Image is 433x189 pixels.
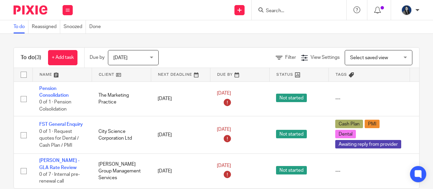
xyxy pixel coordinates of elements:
[39,100,71,112] span: 0 of 1 · Pension Colsolidation
[285,55,296,60] span: Filter
[335,140,401,148] span: Awaiting reply from provider
[335,130,356,138] span: Dental
[35,55,41,60] span: (3)
[48,50,77,65] a: + Add task
[92,81,151,116] td: The Marketing Practice
[336,73,347,76] span: Tags
[401,5,412,16] img: eeb93efe-c884-43eb-8d47-60e5532f21cb.jpg
[217,163,231,168] span: [DATE]
[217,91,231,96] span: [DATE]
[365,120,380,128] span: PMI
[90,54,105,61] p: Due by
[335,168,403,174] div: ---
[89,20,104,33] a: Done
[151,154,210,188] td: [DATE]
[39,172,80,184] span: 0 of 7 · Internal pre-renewal call
[113,55,128,60] span: [DATE]
[276,94,307,102] span: Not started
[39,86,69,98] a: Pension Consolidation
[21,54,41,61] h1: To do
[39,129,79,148] span: 0 of 1 · Request quotes for Dental / Cash Plan / PMI
[217,127,231,132] span: [DATE]
[14,5,47,15] img: Pixie
[350,55,388,60] span: Select saved view
[92,154,151,188] td: [PERSON_NAME] Group Management Services
[14,20,28,33] a: To do
[335,120,363,128] span: Cash Plan
[151,81,210,116] td: [DATE]
[276,130,307,138] span: Not started
[335,95,403,102] div: ---
[32,20,60,33] a: Reassigned
[151,116,210,154] td: [DATE]
[92,116,151,154] td: City Science Corporation Ltd
[39,158,79,170] a: [PERSON_NAME] - GLA Rate Review
[265,8,326,14] input: Search
[39,122,83,127] a: FST General Enquiry
[311,55,340,60] span: View Settings
[276,166,307,174] span: Not started
[64,20,86,33] a: Snoozed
